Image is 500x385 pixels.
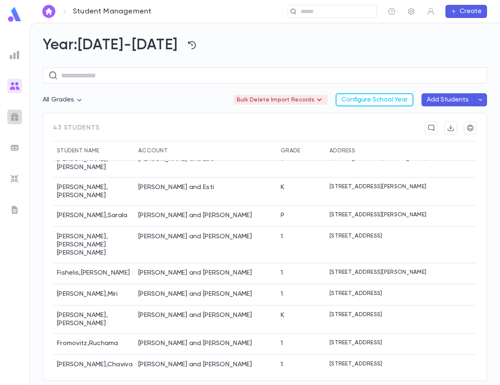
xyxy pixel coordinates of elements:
div: 1 [281,339,283,348]
div: [PERSON_NAME] , [PERSON_NAME] [PERSON_NAME] [53,227,134,263]
div: [PERSON_NAME] , Sarala [53,206,134,227]
div: P [281,211,284,220]
p: [STREET_ADDRESS] [330,311,382,318]
div: [PERSON_NAME] , Miri [53,284,134,306]
div: Fromovitz, Meir and Shayna Rochel [138,339,252,348]
div: Fromovitz , Ruchama [53,334,134,355]
img: batches_grey.339ca447c9d9533ef1741baa751efc33.svg [10,143,20,153]
div: Student Name [57,141,99,161]
p: [STREET_ADDRESS] [330,290,382,297]
div: 1 [281,269,283,277]
div: [PERSON_NAME] , [PERSON_NAME] [53,178,134,206]
div: 1 [281,233,283,241]
img: letters_grey.7941b92b52307dd3b8a917253454ce1c.svg [10,205,20,215]
span: 43 students [53,124,100,132]
button: Configure School Year [336,93,413,106]
div: Account [138,141,168,161]
div: Account [134,141,277,161]
div: Grade [277,141,325,161]
img: campaigns_grey.99e729a5f7ee94e3726e6486bddda8f1.svg [10,112,20,122]
h2: Year: [DATE]-[DATE] [43,36,487,54]
div: Grade [281,141,300,161]
p: [STREET_ADDRESS] [330,339,382,346]
div: K [281,311,284,319]
div: Engel, Menachem and Chani [138,211,252,220]
img: home_white.a664292cf8c1dea59945f0da9f25487c.svg [44,8,54,15]
div: [PERSON_NAME] , [PERSON_NAME] [53,150,134,178]
div: Address [325,141,488,161]
div: K [281,183,284,191]
img: students_gradient.3b4df2a2b995ef5086a14d9e1675a5ee.svg [10,81,20,91]
p: [STREET_ADDRESS][PERSON_NAME] [330,269,426,275]
span: All Grades [43,97,74,103]
div: Fishelis , [PERSON_NAME] [53,263,134,284]
div: All Grades [43,92,84,108]
p: Bulk Delete Import Records [237,95,324,105]
div: [PERSON_NAME] , [PERSON_NAME] [53,306,134,334]
div: Gidanian, Reuven and Elinor [138,361,252,369]
button: Add Students [421,93,474,106]
p: Student Management [73,7,151,16]
div: [PERSON_NAME] , Chaviva [53,355,134,376]
p: [STREET_ADDRESS][PERSON_NAME] [330,211,426,218]
p: [STREET_ADDRESS][PERSON_NAME] [330,183,426,190]
button: Create [445,5,487,18]
div: Bulk Delete Import Records [234,95,328,105]
img: logo [7,7,23,22]
div: 1 [281,361,283,369]
img: reports_grey.c525e4749d1bce6a11f5fe2a8de1b229.svg [10,50,20,60]
img: imports_grey.530a8a0e642e233f2baf0ef88e8c9fcb.svg [10,174,20,184]
div: Student Name [53,141,134,161]
p: [STREET_ADDRESS] [330,361,382,367]
p: [STREET_ADDRESS] [330,233,382,239]
div: Fishelis, Yakov and Naama [138,269,252,277]
div: Ettlinger, Nochum and Brocho Leah [138,233,252,241]
div: Friedman, Yoel and Gitty [138,290,252,298]
div: 1 [281,290,283,298]
div: Friedmann, Menachem Yehoshua and Blimie [138,311,252,319]
div: Braun, Simcha and Esti [138,183,214,191]
div: Address [330,141,355,161]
